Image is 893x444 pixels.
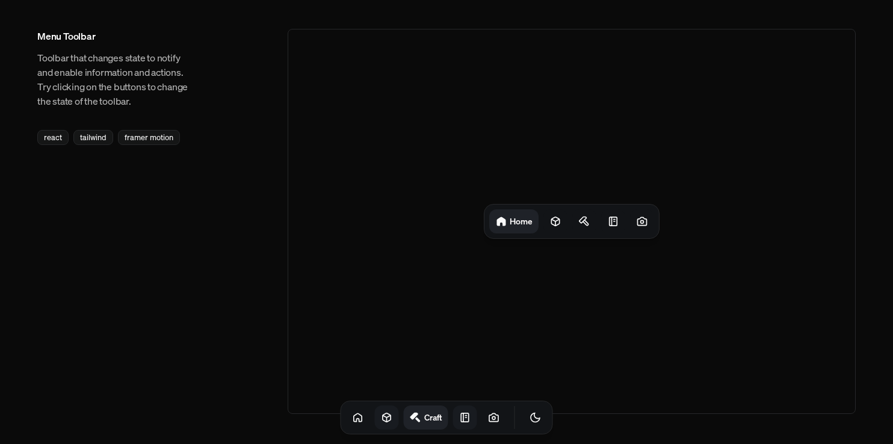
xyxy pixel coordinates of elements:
h1: Craft [424,412,442,423]
div: tailwind [73,130,113,145]
h3: Menu Toolbar [37,29,191,43]
h1: Home [510,215,533,227]
p: Toolbar that changes state to notify and enable information and actions. Try clicking on the butt... [37,51,191,108]
div: framer motion [118,130,180,145]
a: Craft [404,405,448,430]
div: react [37,130,69,145]
button: Toggle Theme [524,405,548,430]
